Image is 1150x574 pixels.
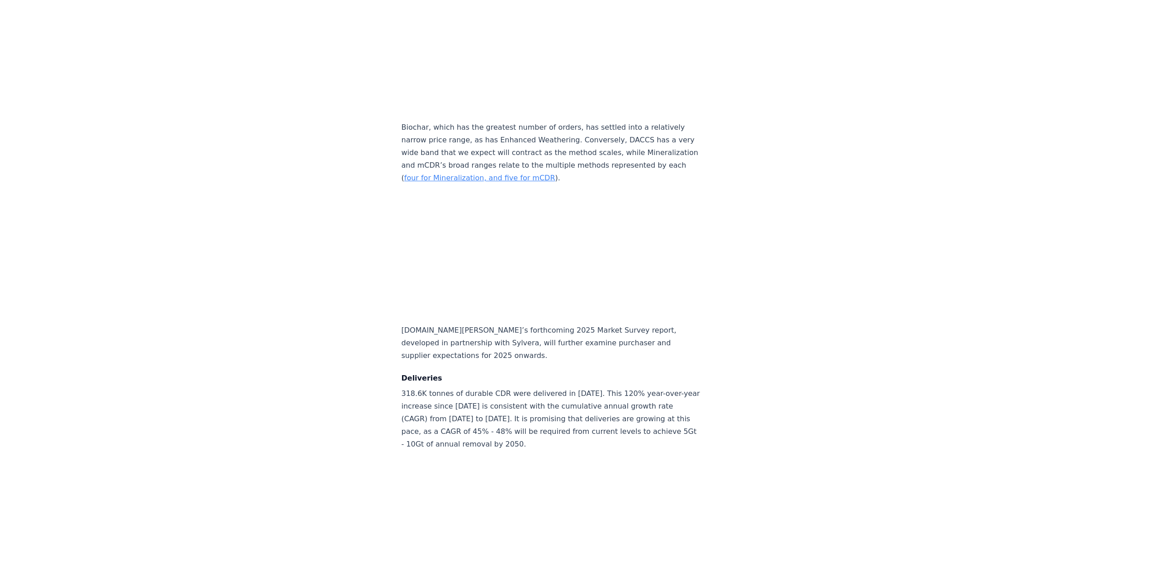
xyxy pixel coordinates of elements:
a: four for Mineralization, and five for mCDR [404,174,555,182]
p: Biochar, which has the greatest number of orders, has settled into a relatively narrow price rang... [402,121,701,184]
p: [DOMAIN_NAME][PERSON_NAME]’s forthcoming 2025 Market Survey report, developed in partnership with... [402,324,701,362]
iframe: Dot Plot [402,193,701,315]
h4: Deliveries [402,373,701,384]
p: 318.6K tonnes of durable CDR were delivered in [DATE]. This 120% year-over-year increase since [D... [402,387,701,451]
